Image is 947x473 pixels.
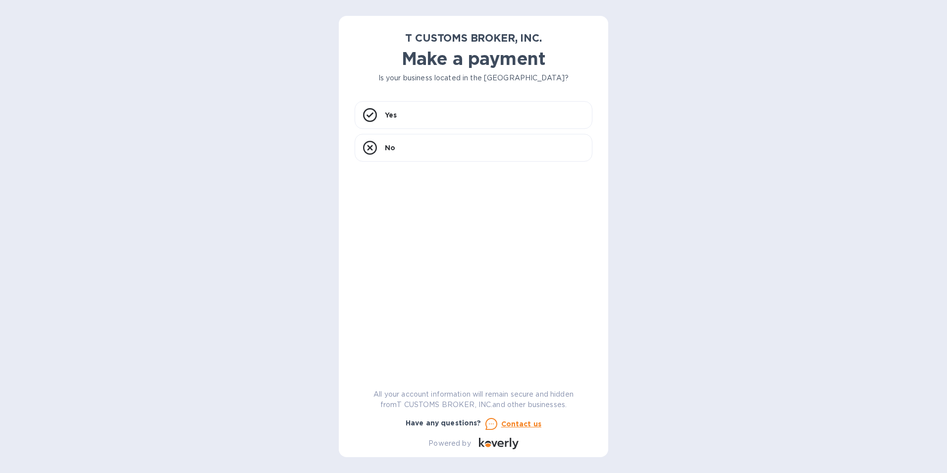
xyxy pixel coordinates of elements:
h1: Make a payment [355,48,592,69]
u: Contact us [501,420,542,428]
p: No [385,143,395,153]
p: All your account information will remain secure and hidden from T CUSTOMS BROKER, INC. and other ... [355,389,592,410]
b: T CUSTOMS BROKER, INC. [405,32,541,44]
p: Is your business located in the [GEOGRAPHIC_DATA]? [355,73,592,83]
b: Have any questions? [406,419,481,427]
p: Powered by [428,438,471,449]
p: Yes [385,110,397,120]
